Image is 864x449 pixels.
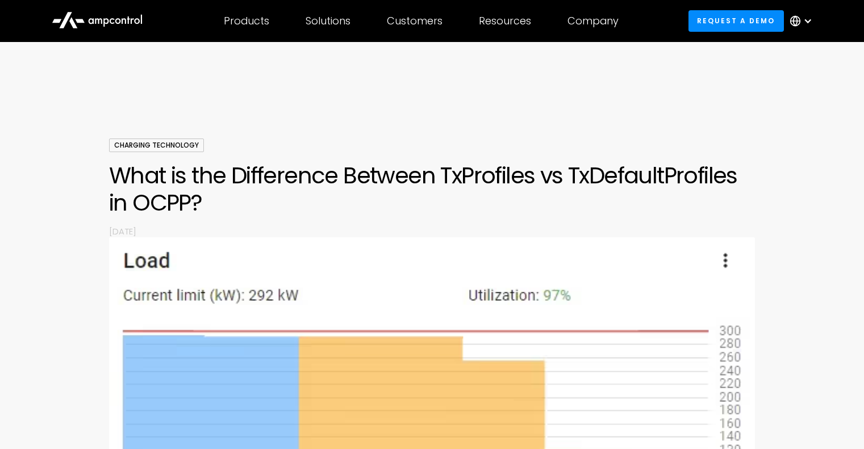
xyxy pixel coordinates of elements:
[479,15,531,27] div: Resources
[688,10,784,31] a: Request a demo
[224,15,269,27] div: Products
[387,15,443,27] div: Customers
[567,15,619,27] div: Company
[109,162,755,216] h1: What is the Difference Between TxProfiles vs TxDefaultProfiles in OCPP?
[109,139,204,152] div: Charging Technology
[306,15,350,27] div: Solutions
[109,225,755,237] p: [DATE]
